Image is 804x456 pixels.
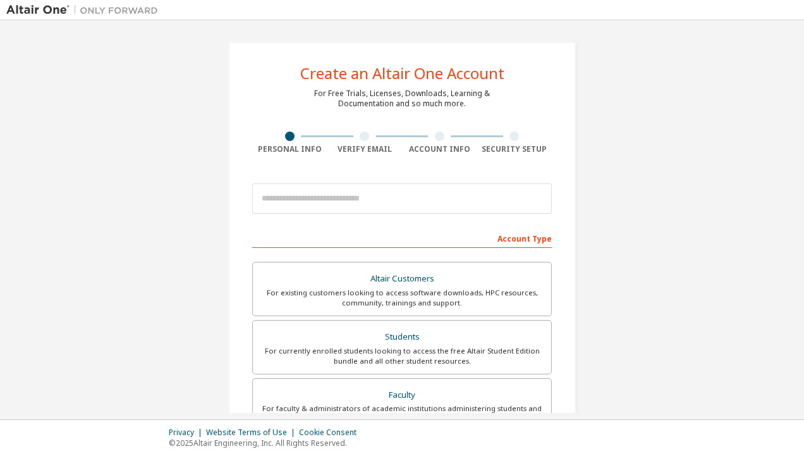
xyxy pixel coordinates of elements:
[6,4,164,16] img: Altair One
[260,404,544,424] div: For faculty & administrators of academic institutions administering students and accessing softwa...
[169,428,206,438] div: Privacy
[260,270,544,288] div: Altair Customers
[206,428,299,438] div: Website Terms of Use
[260,386,544,404] div: Faculty
[252,144,327,154] div: Personal Info
[252,228,552,248] div: Account Type
[299,428,364,438] div: Cookie Consent
[260,288,544,308] div: For existing customers looking to access software downloads, HPC resources, community, trainings ...
[260,346,544,366] div: For currently enrolled students looking to access the free Altair Student Edition bundle and all ...
[300,66,504,81] div: Create an Altair One Account
[402,144,477,154] div: Account Info
[260,328,544,346] div: Students
[169,438,364,448] p: © 2025 Altair Engineering, Inc. All Rights Reserved.
[477,144,552,154] div: Security Setup
[327,144,403,154] div: Verify Email
[314,89,490,109] div: For Free Trials, Licenses, Downloads, Learning & Documentation and so much more.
